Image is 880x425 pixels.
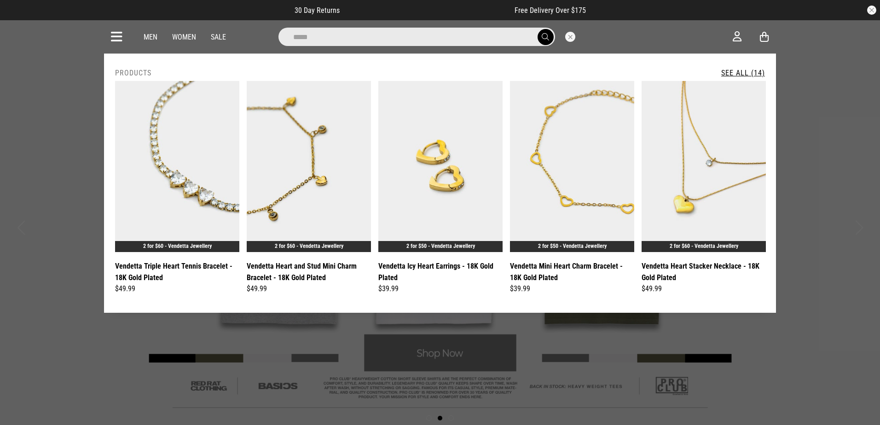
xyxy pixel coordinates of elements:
span: Free Delivery Over $175 [515,6,586,15]
div: $49.99 [642,283,766,294]
button: Open LiveChat chat widget [7,4,35,31]
a: Sale [211,33,226,41]
img: Vendetta Heart And Stud Mini Charm Bracelet - 18k Gold Plated in Gold [247,81,371,252]
a: 2 for $60 - Vendetta Jewellery [275,243,343,249]
h2: Products [115,69,151,77]
a: Vendetta Mini Heart Charm Bracelet - 18K Gold Plated [510,260,634,283]
iframe: Customer reviews powered by Trustpilot [358,6,496,15]
a: 2 for $60 - Vendetta Jewellery [670,243,738,249]
a: 2 for $50 - Vendetta Jewellery [406,243,475,249]
div: $39.99 [378,283,503,294]
img: Vendetta Heart Stacker Necklace - 18k Gold Plated in Gold [642,81,766,252]
a: 2 for $50 - Vendetta Jewellery [538,243,607,249]
a: Men [144,33,157,41]
a: Vendetta Heart Stacker Necklace - 18K Gold Plated [642,260,766,283]
div: $49.99 [247,283,371,294]
div: $39.99 [510,283,634,294]
a: Vendetta Triple Heart Tennis Bracelet - 18K Gold Plated [115,260,239,283]
a: Women [172,33,196,41]
div: $49.99 [115,283,239,294]
img: Vendetta Triple Heart Tennis Bracelet - 18k Gold Plated in Gold [115,81,239,252]
img: Vendetta Icy Heart Earrings - 18k Gold Plated in Gold [378,81,503,252]
a: Vendetta Heart and Stud Mini Charm Bracelet - 18K Gold Plated [247,260,371,283]
a: Vendetta Icy Heart Earrings - 18K Gold Plated [378,260,503,283]
img: Vendetta Mini Heart Charm Bracelet - 18k Gold Plated in Gold [510,81,634,252]
span: 30 Day Returns [295,6,340,15]
a: 2 for $60 - Vendetta Jewellery [143,243,212,249]
button: Close search [565,32,575,42]
a: See All (14) [721,69,765,77]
